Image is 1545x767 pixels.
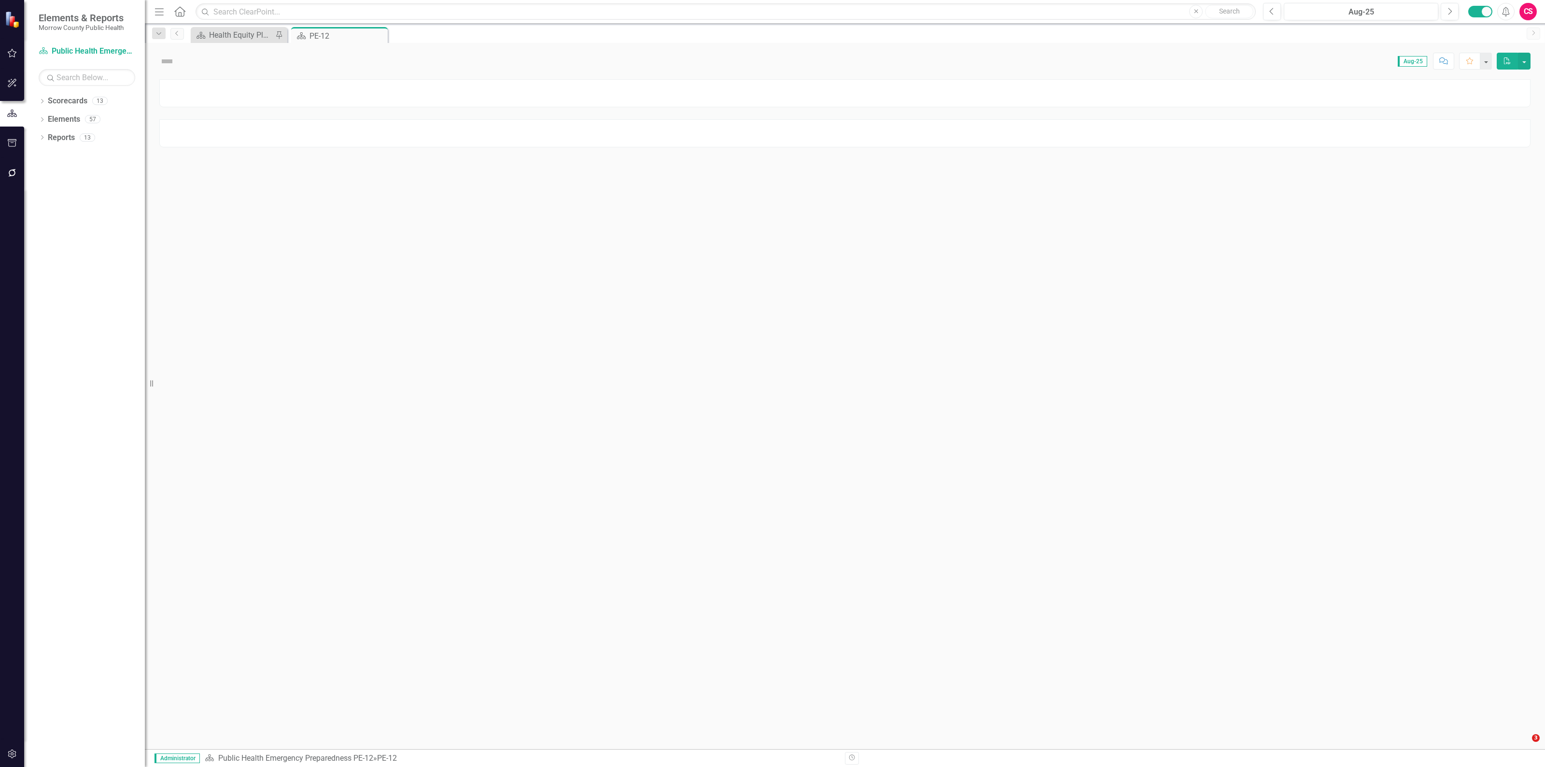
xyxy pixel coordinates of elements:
[39,46,135,57] a: Public Health Emergency Preparedness PE-12
[48,114,80,125] a: Elements
[39,24,124,31] small: Morrow County Public Health
[5,11,22,28] img: ClearPoint Strategy
[48,96,87,107] a: Scorecards
[1205,5,1253,18] button: Search
[377,753,397,763] div: PE-12
[1284,3,1438,20] button: Aug-25
[1398,56,1427,67] span: Aug-25
[39,69,135,86] input: Search Below...
[85,115,100,124] div: 57
[1512,734,1535,757] iframe: Intercom live chat
[1219,7,1240,15] span: Search
[1532,734,1540,742] span: 3
[1287,6,1435,18] div: Aug-25
[48,132,75,143] a: Reports
[80,133,95,142] div: 13
[196,3,1256,20] input: Search ClearPoint...
[154,753,200,763] span: Administrator
[39,12,124,24] span: Elements & Reports
[159,54,175,69] img: Not Defined
[193,29,273,41] a: Health Equity Plan
[92,97,108,105] div: 13
[309,30,385,42] div: PE-12
[209,29,273,41] div: Health Equity Plan
[218,753,373,763] a: Public Health Emergency Preparedness PE-12
[205,753,838,764] div: »
[1519,3,1537,20] button: CS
